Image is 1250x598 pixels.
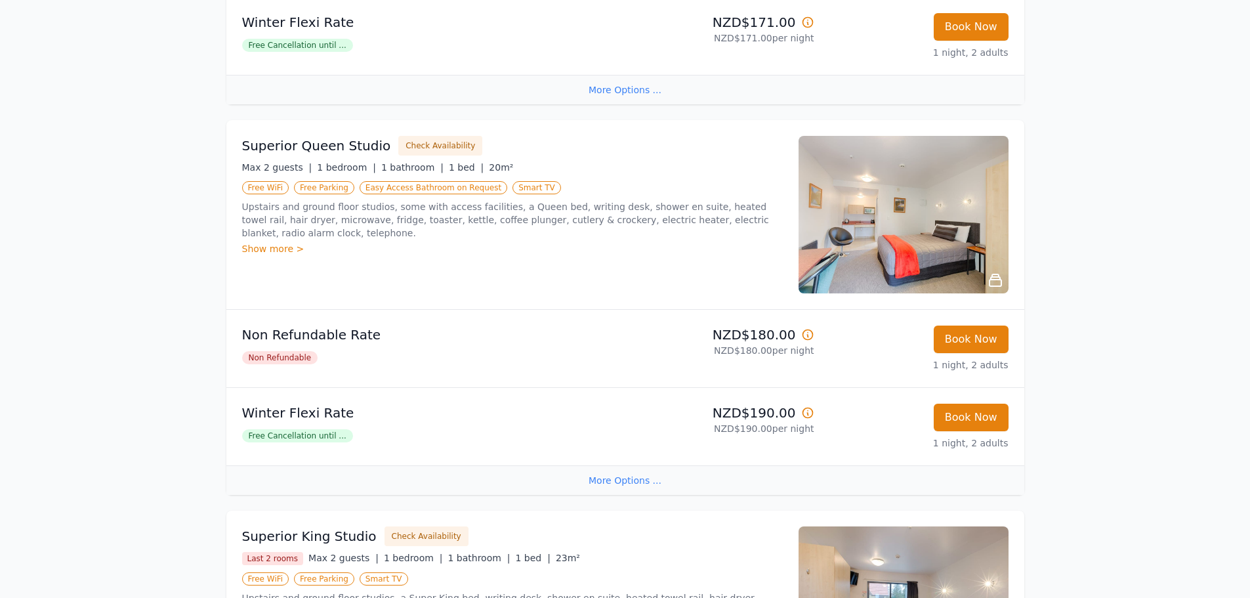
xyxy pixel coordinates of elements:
p: NZD$190.00 [631,404,814,422]
p: NZD$180.00 [631,326,814,344]
div: Show more > [242,242,783,255]
p: 1 night, 2 adults [825,358,1009,372]
span: Smart TV [512,181,561,194]
p: Non Refundable Rate [242,326,620,344]
p: 1 night, 2 adults [825,46,1009,59]
span: Easy Access Bathroom on Request [360,181,507,194]
button: Book Now [934,326,1009,353]
span: Free WiFi [242,181,289,194]
button: Book Now [934,13,1009,41]
p: Winter Flexi Rate [242,404,620,422]
button: Check Availability [385,526,469,546]
p: NZD$180.00 per night [631,344,814,357]
button: Check Availability [398,136,482,156]
button: Book Now [934,404,1009,431]
h3: Superior Queen Studio [242,137,391,155]
p: NZD$190.00 per night [631,422,814,435]
span: 20m² [489,162,513,173]
span: 1 bathroom | [448,553,510,563]
div: More Options ... [226,75,1024,104]
span: Free Cancellation until ... [242,429,353,442]
p: NZD$171.00 per night [631,32,814,45]
p: Upstairs and ground floor studios, some with access facilities, a Queen bed, writing desk, shower... [242,200,783,240]
div: More Options ... [226,465,1024,495]
span: Free Parking [294,572,354,586]
span: 1 bed | [449,162,484,173]
p: Winter Flexi Rate [242,13,620,32]
span: Free Parking [294,181,354,194]
span: 1 bedroom | [317,162,376,173]
p: NZD$171.00 [631,13,814,32]
span: 1 bed | [516,553,551,563]
span: 1 bathroom | [381,162,444,173]
span: Free WiFi [242,572,289,586]
p: 1 night, 2 adults [825,437,1009,450]
span: Smart TV [360,572,408,586]
span: 1 bedroom | [384,553,443,563]
span: Last 2 rooms [242,552,304,565]
span: Max 2 guests | [308,553,379,563]
h3: Superior King Studio [242,527,377,545]
span: Max 2 guests | [242,162,312,173]
span: Non Refundable [242,351,318,364]
span: Free Cancellation until ... [242,39,353,52]
span: 23m² [556,553,580,563]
